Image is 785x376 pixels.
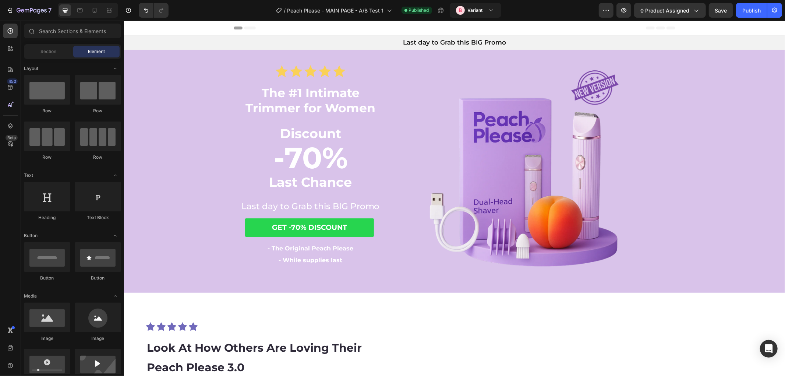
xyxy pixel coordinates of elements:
[284,7,286,14] span: /
[6,135,18,141] div: Beta
[24,335,70,342] div: Image
[409,7,429,14] span: Published
[75,214,121,221] div: Text Block
[75,335,121,342] div: Image
[24,275,70,281] div: Button
[109,63,121,74] span: Toggle open
[709,3,733,18] button: Save
[742,7,761,14] div: Publish
[75,154,121,161] div: Row
[48,6,52,15] p: 7
[144,224,229,231] strong: - The Original Peach Please
[75,108,121,114] div: Row
[715,7,727,14] span: Save
[24,293,37,299] span: Media
[24,108,70,114] div: Row
[24,214,70,221] div: Heading
[289,44,517,273] img: gempages_562804034323350693-d508e413-ce41-40ac-9b5c-d42386dd0f97.png
[640,7,689,14] span: 0 product assigned
[41,48,57,55] span: Section
[24,232,38,239] span: Button
[3,3,55,18] button: 7
[736,3,767,18] button: Publish
[468,7,483,14] h3: Variant
[450,3,501,18] button: BVariant
[459,7,462,14] p: B
[634,3,706,18] button: 0 product assigned
[75,275,121,281] div: Button
[24,154,70,161] div: Row
[109,230,121,242] span: Toggle open
[155,236,218,243] strong: - While supplies last
[139,3,169,18] div: Undo/Redo
[24,24,121,38] input: Search Sections & Elements
[760,340,778,358] div: Open Intercom Messenger
[148,203,223,211] strong: GET -70% DISCOUNT
[24,65,38,72] span: Layout
[109,169,121,181] span: Toggle open
[24,172,33,179] span: Text
[287,7,384,14] span: Peach Please - MAIN PAGE - A/B Test 1
[23,320,238,353] strong: Look At How Others Are Loving Their Peach Please 3.0
[109,290,121,302] span: Toggle open
[7,78,18,84] div: 450
[124,21,785,376] iframe: Design area
[88,48,105,55] span: Element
